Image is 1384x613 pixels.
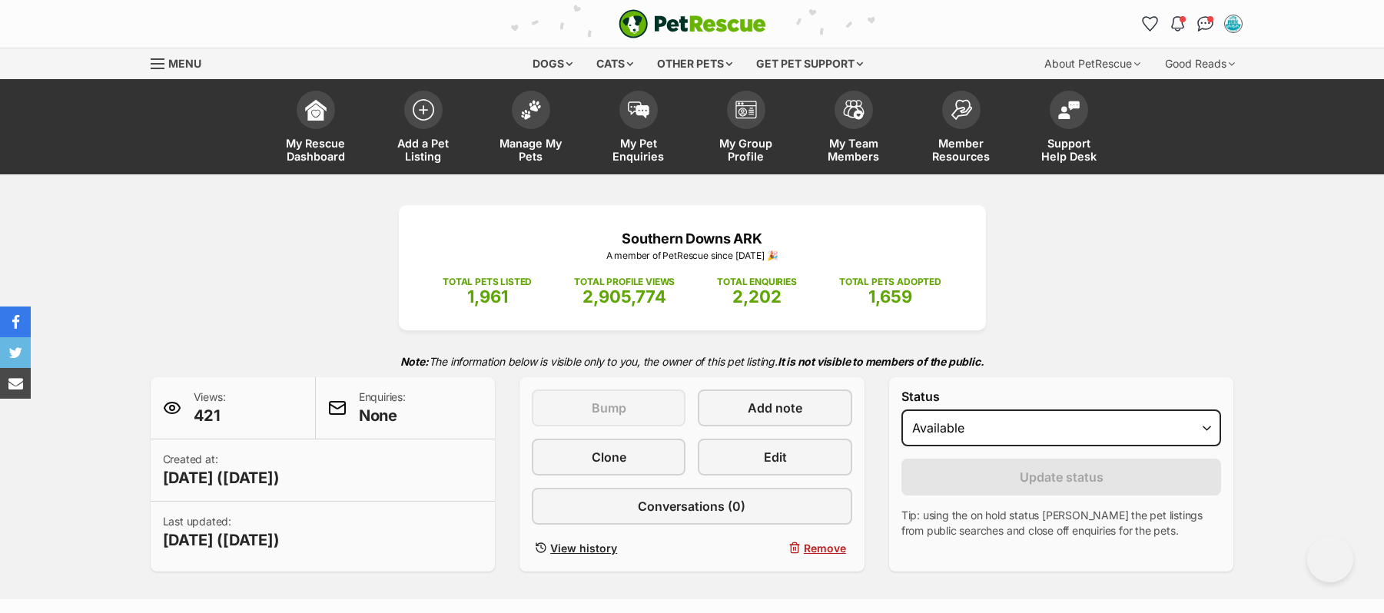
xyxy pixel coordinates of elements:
a: Edit [698,439,851,475]
strong: It is not visible to members of the public. [778,355,984,368]
a: My Group Profile [692,83,800,174]
p: The information below is visible only to you, the owner of this pet listing. [151,346,1234,377]
a: Favourites [1138,12,1163,36]
span: Manage My Pets [496,137,566,163]
a: Add a Pet Listing [370,83,477,174]
span: Support Help Desk [1034,137,1104,163]
img: team-members-icon-5396bd8760b3fe7c0b43da4ab00e1e3bb1a5d9ba89233759b79545d2d3fc5d0d.svg [843,100,865,120]
button: Bump [532,389,685,426]
div: Dogs [522,48,583,79]
span: View history [550,540,617,556]
p: TOTAL PROFILE VIEWS [574,275,675,289]
span: Conversations (0) [638,497,745,515]
span: Member Resources [927,137,996,163]
button: Update status [901,459,1222,495]
a: Manage My Pets [477,83,585,174]
button: Notifications [1166,12,1190,36]
a: Member Resources [908,83,1015,174]
p: TOTAL PETS ADOPTED [839,275,941,289]
span: 421 [194,405,226,426]
span: 1,659 [868,287,912,306]
div: About PetRescue [1034,48,1151,79]
a: PetRescue [619,9,766,38]
p: Tip: using the on hold status [PERSON_NAME] the pet listings from public searches and close off e... [901,508,1222,538]
p: TOTAL PETS LISTED [443,275,532,289]
a: My Team Members [800,83,908,174]
p: Southern Downs ARK [422,228,963,249]
button: Remove [698,537,851,559]
span: My Group Profile [712,137,781,163]
iframe: Help Scout Beacon - Open [1307,536,1353,582]
strong: Note: [400,355,429,368]
img: group-profile-icon-3fa3cf56718a62981997c0bc7e787c4b2cf8bcc04b72c1350f741eb67cf2f40e.svg [735,101,757,119]
span: Bump [592,399,626,417]
span: 2,905,774 [582,287,666,306]
a: Menu [151,48,212,76]
span: Clone [592,448,626,466]
a: My Pet Enquiries [585,83,692,174]
img: manage-my-pets-icon-02211641906a0b7f246fdf0571729dbe1e7629f14944591b6c1af311fb30b64b.svg [520,100,542,120]
p: Enquiries: [359,389,406,426]
p: Views: [194,389,226,426]
img: add-pet-listing-icon-0afa8454b4691262ce3f59096e99ab1cd57d4a30225e0717b998d2c9b9846f56.svg [413,99,434,121]
img: help-desk-icon-fdf02630f3aa405de69fd3d07c3f3aa587a6932b1a1747fa1d2bba05be0121f9.svg [1058,101,1080,119]
span: Add note [748,399,802,417]
span: Edit [764,448,787,466]
span: Update status [1020,468,1104,486]
span: [DATE] ([DATE]) [163,529,280,551]
img: chat-41dd97257d64d25036548639549fe6c8038ab92f7586957e7f3b1b290dea8141.svg [1197,16,1213,31]
p: A member of PetRescue since [DATE] 🎉 [422,249,963,263]
button: My account [1221,12,1246,36]
span: Remove [804,540,846,556]
span: 1,961 [467,287,508,306]
p: Created at: [163,452,280,489]
a: Conversations [1193,12,1218,36]
a: My Rescue Dashboard [262,83,370,174]
ul: Account quick links [1138,12,1246,36]
div: Get pet support [745,48,874,79]
a: View history [532,537,685,559]
img: logo-e224e6f780fb5917bec1dbf3a21bbac754714ae5b6737aabdf751b685950b380.svg [619,9,766,38]
div: Cats [586,48,644,79]
img: member-resources-icon-8e73f808a243e03378d46382f2149f9095a855e16c252ad45f914b54edf8863c.svg [951,99,972,120]
span: 2,202 [732,287,782,306]
img: notifications-46538b983faf8c2785f20acdc204bb7945ddae34d4c08c2a6579f10ce5e182be.svg [1171,16,1183,31]
img: pet-enquiries-icon-7e3ad2cf08bfb03b45e93fb7055b45f3efa6380592205ae92323e6603595dc1f.svg [628,101,649,118]
span: My Rescue Dashboard [281,137,350,163]
div: Good Reads [1154,48,1246,79]
p: TOTAL ENQUIRIES [717,275,796,289]
span: Add a Pet Listing [389,137,458,163]
img: dashboard-icon-eb2f2d2d3e046f16d808141f083e7271f6b2e854fb5c12c21221c1fb7104beca.svg [305,99,327,121]
div: Other pets [646,48,743,79]
p: Last updated: [163,514,280,551]
a: Support Help Desk [1015,83,1123,174]
a: Clone [532,439,685,475]
span: My Pet Enquiries [604,137,673,163]
span: My Team Members [819,137,888,163]
span: [DATE] ([DATE]) [163,467,280,489]
a: Conversations (0) [532,488,852,525]
span: None [359,405,406,426]
a: Add note [698,389,851,426]
img: Kathleen Keefe profile pic [1226,16,1241,31]
label: Status [901,389,1222,403]
span: Menu [168,57,201,70]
